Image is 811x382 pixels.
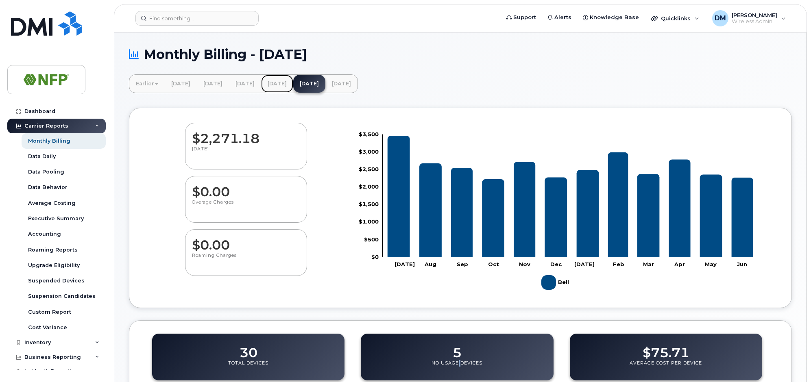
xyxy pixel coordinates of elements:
dd: $0.00 [192,176,300,199]
tspan: $500 [364,236,379,242]
tspan: $3,500 [359,130,379,137]
p: [DATE] [192,146,300,161]
tspan: Aug [424,260,436,267]
a: [DATE] [197,75,229,93]
tspan: May [705,260,717,267]
dd: $75.71 [643,337,689,360]
tspan: Feb [613,260,624,267]
tspan: Apr [674,260,685,267]
tspan: $2,500 [359,165,379,172]
p: Average Cost Per Device [630,360,702,375]
tspan: Oct [488,260,499,267]
tspan: $1,500 [359,201,379,207]
tspan: [DATE] [574,260,595,267]
a: [DATE] [165,75,197,93]
p: Total Devices [228,360,268,375]
h1: Monthly Billing - [DATE] [129,47,792,61]
g: Chart [359,130,758,293]
dd: $0.00 [192,230,300,252]
tspan: $0 [371,253,379,260]
a: [DATE] [325,75,358,93]
tspan: $3,000 [359,148,379,154]
p: Roaming Charges [192,252,300,267]
tspan: $2,000 [359,183,379,190]
tspan: [DATE] [395,260,415,267]
dd: 30 [240,337,257,360]
a: [DATE] [261,75,293,93]
tspan: Mar [643,260,654,267]
a: [DATE] [293,75,325,93]
tspan: Dec [551,260,562,267]
g: Bell [541,272,571,293]
dd: $2,271.18 [192,123,300,146]
p: No Usage Devices [432,360,482,375]
a: Earlier [129,75,165,93]
dd: 5 [453,337,462,360]
tspan: Sep [457,260,468,267]
tspan: $1,000 [359,218,379,225]
tspan: Nov [519,260,530,267]
p: Overage Charges [192,199,300,214]
g: Legend [541,272,571,293]
tspan: Jun [737,260,747,267]
a: [DATE] [229,75,261,93]
g: Bell [388,136,753,257]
